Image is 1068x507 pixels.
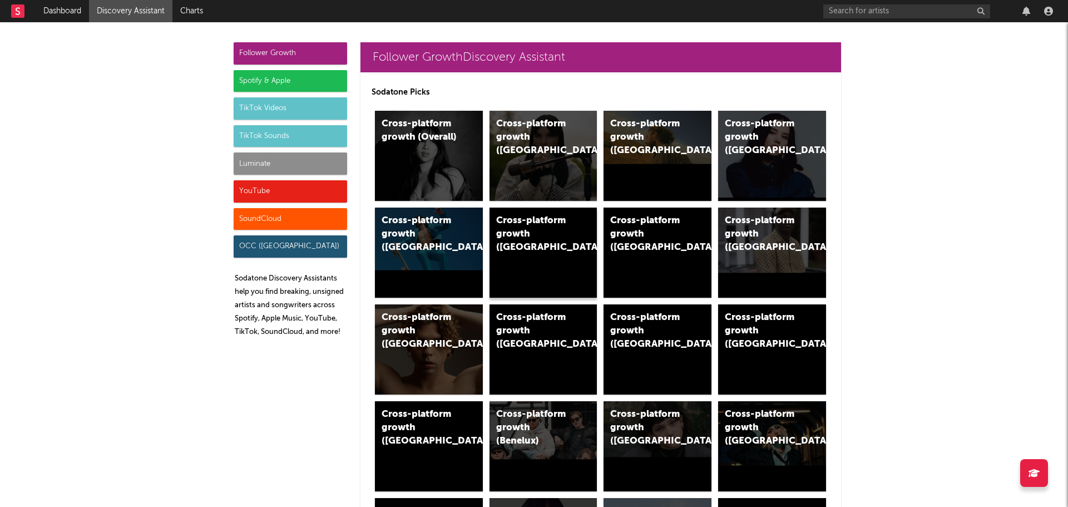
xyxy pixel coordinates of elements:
[496,311,572,351] div: Cross-platform growth ([GEOGRAPHIC_DATA])
[610,408,686,448] div: Cross-platform growth ([GEOGRAPHIC_DATA])
[489,304,597,395] a: Cross-platform growth ([GEOGRAPHIC_DATA])
[234,97,347,120] div: TikTok Videos
[375,111,483,201] a: Cross-platform growth (Overall)
[610,214,686,254] div: Cross-platform growth ([GEOGRAPHIC_DATA]/GSA)
[718,208,826,298] a: Cross-platform growth ([GEOGRAPHIC_DATA])
[496,408,572,448] div: Cross-platform growth (Benelux)
[604,304,711,395] a: Cross-platform growth ([GEOGRAPHIC_DATA])
[725,117,800,157] div: Cross-platform growth ([GEOGRAPHIC_DATA])
[360,42,841,72] a: Follower GrowthDiscovery Assistant
[234,42,347,65] div: Follower Growth
[235,272,347,339] p: Sodatone Discovery Assistants help you find breaking, unsigned artists and songwriters across Spo...
[610,311,686,351] div: Cross-platform growth ([GEOGRAPHIC_DATA])
[718,401,826,491] a: Cross-platform growth ([GEOGRAPHIC_DATA])
[496,117,572,157] div: Cross-platform growth ([GEOGRAPHIC_DATA])
[375,304,483,395] a: Cross-platform growth ([GEOGRAPHIC_DATA])
[375,401,483,491] a: Cross-platform growth ([GEOGRAPHIC_DATA])
[604,111,711,201] a: Cross-platform growth ([GEOGRAPHIC_DATA])
[489,111,597,201] a: Cross-platform growth ([GEOGRAPHIC_DATA])
[489,208,597,298] a: Cross-platform growth ([GEOGRAPHIC_DATA])
[725,408,800,448] div: Cross-platform growth ([GEOGRAPHIC_DATA])
[604,208,711,298] a: Cross-platform growth ([GEOGRAPHIC_DATA]/GSA)
[382,117,457,144] div: Cross-platform growth (Overall)
[382,408,457,448] div: Cross-platform growth ([GEOGRAPHIC_DATA])
[489,401,597,491] a: Cross-platform growth (Benelux)
[234,208,347,230] div: SoundCloud
[234,70,347,92] div: Spotify & Apple
[234,152,347,175] div: Luminate
[496,214,572,254] div: Cross-platform growth ([GEOGRAPHIC_DATA])
[372,86,830,99] p: Sodatone Picks
[725,311,800,351] div: Cross-platform growth ([GEOGRAPHIC_DATA])
[718,304,826,395] a: Cross-platform growth ([GEOGRAPHIC_DATA])
[382,214,457,254] div: Cross-platform growth ([GEOGRAPHIC_DATA])
[234,235,347,258] div: OCC ([GEOGRAPHIC_DATA])
[375,208,483,298] a: Cross-platform growth ([GEOGRAPHIC_DATA])
[610,117,686,157] div: Cross-platform growth ([GEOGRAPHIC_DATA])
[725,214,800,254] div: Cross-platform growth ([GEOGRAPHIC_DATA])
[823,4,990,18] input: Search for artists
[234,180,347,203] div: YouTube
[382,311,457,351] div: Cross-platform growth ([GEOGRAPHIC_DATA])
[234,125,347,147] div: TikTok Sounds
[718,111,826,201] a: Cross-platform growth ([GEOGRAPHIC_DATA])
[604,401,711,491] a: Cross-platform growth ([GEOGRAPHIC_DATA])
